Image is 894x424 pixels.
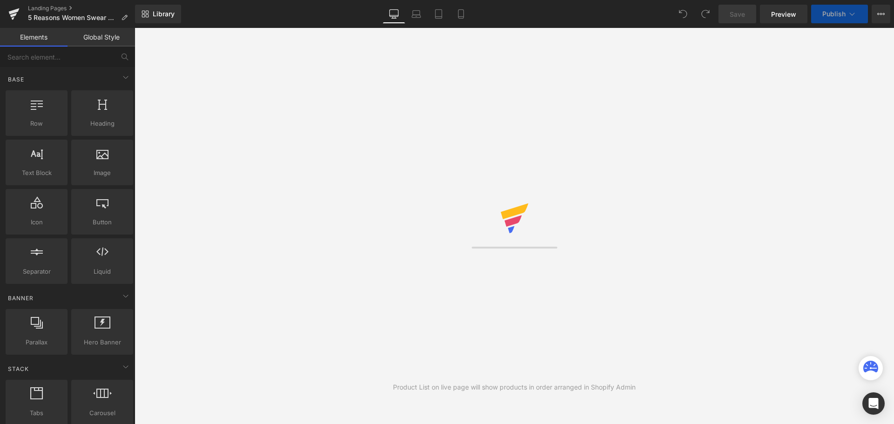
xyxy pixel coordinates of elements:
span: Stack [7,364,30,373]
span: Save [730,9,745,19]
span: Icon [8,217,65,227]
a: Laptop [405,5,427,23]
a: Global Style [68,28,135,47]
span: 5 Reasons Women Swear by Hormone Harmony™ [28,14,117,21]
span: Hero Banner [74,337,130,347]
button: More [872,5,890,23]
button: Redo [696,5,715,23]
span: Liquid [74,267,130,276]
button: Undo [674,5,692,23]
a: Landing Pages [28,5,135,12]
span: Button [74,217,130,227]
span: Separator [8,267,65,276]
a: Desktop [383,5,405,23]
span: Preview [771,9,796,19]
a: Mobile [450,5,472,23]
span: Parallax [8,337,65,347]
span: Heading [74,119,130,128]
button: Publish [811,5,868,23]
div: Open Intercom Messenger [862,392,885,415]
span: Base [7,75,25,84]
div: Product List on live page will show products in order arranged in Shopify Admin [393,382,636,392]
span: Image [74,168,130,178]
span: Carousel [74,408,130,418]
a: Preview [760,5,807,23]
span: Banner [7,294,34,303]
span: Tabs [8,408,65,418]
span: Publish [822,10,846,18]
span: Text Block [8,168,65,178]
span: Row [8,119,65,128]
a: New Library [135,5,181,23]
a: Tablet [427,5,450,23]
span: Library [153,10,175,18]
